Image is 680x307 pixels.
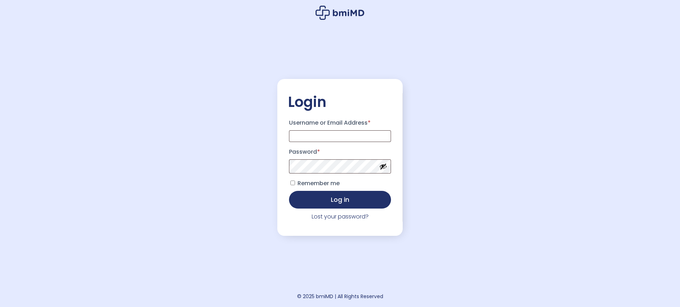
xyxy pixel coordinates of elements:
[297,291,383,301] div: © 2025 bmiMD | All Rights Reserved
[288,93,392,111] h2: Login
[290,181,295,185] input: Remember me
[379,163,387,170] button: Show password
[289,117,391,129] label: Username or Email Address
[289,191,391,209] button: Log in
[297,179,340,187] span: Remember me
[312,212,369,221] a: Lost your password?
[289,146,391,158] label: Password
